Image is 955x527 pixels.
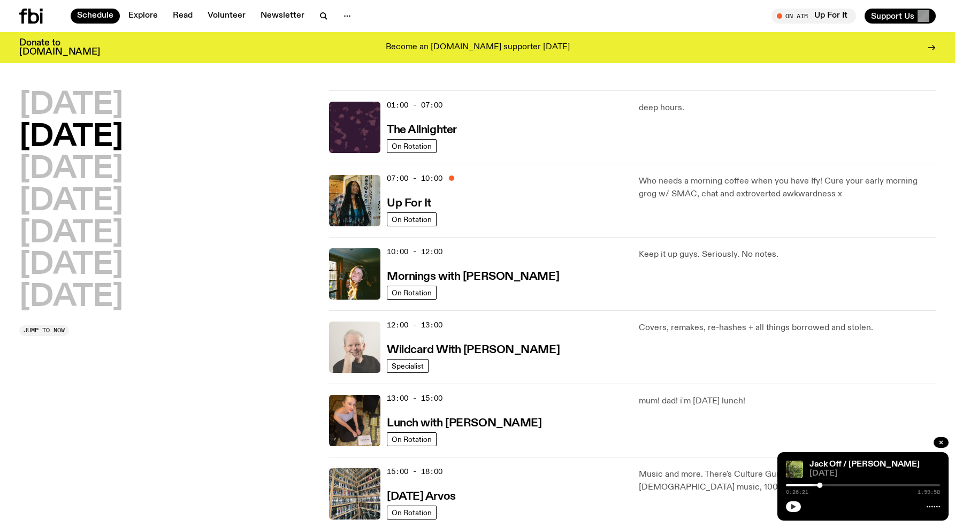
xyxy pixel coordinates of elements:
[24,327,65,333] span: Jump to now
[387,125,457,136] h3: The Allnighter
[639,322,936,334] p: Covers, remakes, re-hashes + all things borrowed and stolen.
[19,39,100,57] h3: Donate to [DOMAIN_NAME]
[392,508,432,516] span: On Rotation
[166,9,199,24] a: Read
[639,395,936,408] p: mum! dad! i'm [DATE] lunch!
[329,248,380,300] img: Freya smiles coyly as she poses for the image.
[392,435,432,443] span: On Rotation
[19,123,123,152] button: [DATE]
[387,320,442,330] span: 12:00 - 13:00
[387,506,437,520] a: On Rotation
[918,490,940,495] span: 1:59:58
[639,468,936,494] p: Music and more. There's Culture Guide at 4:30pm. 50% [DEMOGRAPHIC_DATA] music, 100% pure excellen...
[387,345,560,356] h3: Wildcard With [PERSON_NAME]
[392,142,432,150] span: On Rotation
[387,123,457,136] a: The Allnighter
[809,460,920,469] a: Jack Off / [PERSON_NAME]
[387,491,456,502] h3: [DATE] Arvos
[392,362,424,370] span: Specialist
[639,248,936,261] p: Keep it up guys. Seriously. No notes.
[19,187,123,217] button: [DATE]
[387,286,437,300] a: On Rotation
[329,468,380,520] img: A corner shot of the fbi music library
[387,432,437,446] a: On Rotation
[254,9,311,24] a: Newsletter
[865,9,936,24] button: Support Us
[871,11,914,21] span: Support Us
[387,212,437,226] a: On Rotation
[387,467,442,477] span: 15:00 - 18:00
[329,395,380,446] img: SLC lunch cover
[329,322,380,373] img: Stuart is smiling charmingly, wearing a black t-shirt against a stark white background.
[19,155,123,185] button: [DATE]
[19,218,123,248] button: [DATE]
[19,90,123,120] button: [DATE]
[392,288,432,296] span: On Rotation
[387,198,431,209] h3: Up For It
[387,247,442,257] span: 10:00 - 12:00
[122,9,164,24] a: Explore
[387,359,429,373] a: Specialist
[386,43,570,52] p: Become an [DOMAIN_NAME] supporter [DATE]
[71,9,120,24] a: Schedule
[639,102,936,114] p: deep hours.
[201,9,252,24] a: Volunteer
[387,393,442,403] span: 13:00 - 15:00
[771,9,856,24] button: On AirUp For It
[387,269,559,282] a: Mornings with [PERSON_NAME]
[387,196,431,209] a: Up For It
[639,175,936,201] p: Who needs a morning coffee when you have Ify! Cure your early morning grog w/ SMAC, chat and extr...
[387,416,541,429] a: Lunch with [PERSON_NAME]
[387,489,456,502] a: [DATE] Arvos
[392,215,432,223] span: On Rotation
[387,100,442,110] span: 01:00 - 07:00
[329,175,380,226] img: Ify - a Brown Skin girl with black braided twists, looking up to the side with her tongue stickin...
[387,271,559,282] h3: Mornings with [PERSON_NAME]
[387,139,437,153] a: On Rotation
[19,250,123,280] button: [DATE]
[387,342,560,356] a: Wildcard With [PERSON_NAME]
[387,173,442,184] span: 07:00 - 10:00
[19,325,69,336] button: Jump to now
[19,282,123,312] button: [DATE]
[786,490,808,495] span: 0:26:21
[387,418,541,429] h3: Lunch with [PERSON_NAME]
[809,470,940,478] span: [DATE]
